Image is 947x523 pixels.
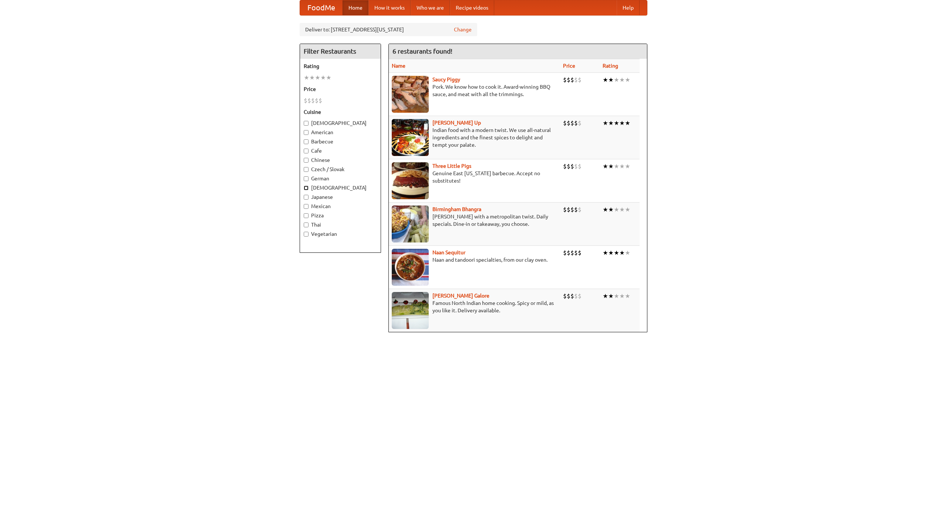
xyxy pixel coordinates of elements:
[574,76,578,84] li: $
[343,0,368,15] a: Home
[320,74,326,82] li: ★
[603,119,608,127] li: ★
[300,44,381,59] h4: Filter Restaurants
[432,249,465,255] a: Naan Sequitur
[625,292,630,300] li: ★
[619,119,625,127] li: ★
[300,0,343,15] a: FoodMe
[304,223,309,227] input: Thai
[603,63,618,69] a: Rating
[574,162,578,170] li: $
[304,166,377,173] label: Czech / Slovak
[304,139,309,144] input: Barbecue
[603,76,608,84] li: ★
[614,119,619,127] li: ★
[574,249,578,257] li: $
[304,230,377,238] label: Vegetarian
[309,74,315,82] li: ★
[450,0,494,15] a: Recipe videos
[578,249,582,257] li: $
[392,256,557,264] p: Naan and tandoori specialties, from our clay oven.
[563,249,567,257] li: $
[304,193,377,201] label: Japanese
[608,162,614,170] li: ★
[304,175,377,182] label: German
[578,292,582,300] li: $
[578,162,582,170] li: $
[563,76,567,84] li: $
[392,63,405,69] a: Name
[304,147,377,154] label: Cafe
[567,119,570,127] li: $
[304,130,309,135] input: American
[392,83,557,98] p: Pork. We know how to cook it. Award-winning BBQ sauce, and meat with all the trimmings.
[304,129,377,136] label: American
[574,292,578,300] li: $
[304,203,377,210] label: Mexican
[304,176,309,181] input: German
[304,121,309,126] input: [DEMOGRAPHIC_DATA]
[392,299,557,314] p: Famous North Indian home cooking. Spicy or mild, as you like it. Delivery available.
[311,96,315,105] li: $
[304,158,309,163] input: Chinese
[614,206,619,214] li: ★
[614,249,619,257] li: ★
[392,48,452,55] ng-pluralize: 6 restaurants found!
[392,170,557,184] p: Genuine East [US_STATE] barbecue. Accept no substitutes!
[411,0,450,15] a: Who we are
[619,206,625,214] li: ★
[563,119,567,127] li: $
[392,249,429,286] img: naansequitur.jpg
[608,292,614,300] li: ★
[614,162,619,170] li: ★
[432,77,460,82] a: Saucy Piggy
[619,249,625,257] li: ★
[567,162,570,170] li: $
[304,195,309,200] input: Japanese
[315,74,320,82] li: ★
[432,206,481,212] a: Birmingham Bhangra
[567,206,570,214] li: $
[614,292,619,300] li: ★
[307,96,311,105] li: $
[570,162,574,170] li: $
[625,76,630,84] li: ★
[304,232,309,237] input: Vegetarian
[304,138,377,145] label: Barbecue
[570,206,574,214] li: $
[392,206,429,242] img: bhangra.jpg
[304,96,307,105] li: $
[304,108,377,116] h5: Cuisine
[603,249,608,257] li: ★
[368,0,411,15] a: How it works
[608,206,614,214] li: ★
[304,149,309,153] input: Cafe
[625,119,630,127] li: ★
[603,292,608,300] li: ★
[432,163,471,169] a: Three Little Pigs
[619,162,625,170] li: ★
[392,162,429,199] img: littlepigs.jpg
[392,292,429,329] img: currygalore.jpg
[304,74,309,82] li: ★
[567,249,570,257] li: $
[574,206,578,214] li: $
[392,119,429,156] img: curryup.jpg
[432,293,489,299] b: [PERSON_NAME] Galore
[454,26,472,33] a: Change
[563,292,567,300] li: $
[608,119,614,127] li: ★
[608,76,614,84] li: ★
[432,120,481,126] a: [PERSON_NAME] Up
[563,206,567,214] li: $
[304,204,309,209] input: Mexican
[563,162,567,170] li: $
[315,96,319,105] li: $
[567,76,570,84] li: $
[619,76,625,84] li: ★
[570,119,574,127] li: $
